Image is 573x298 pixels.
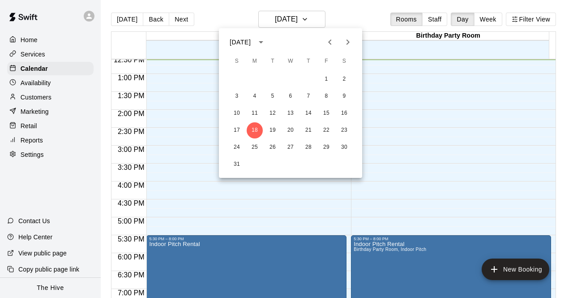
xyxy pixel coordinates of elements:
[318,139,334,155] button: 29
[336,122,352,138] button: 23
[282,105,299,121] button: 13
[282,122,299,138] button: 20
[265,105,281,121] button: 12
[253,35,269,50] button: calendar view is open, switch to year view
[336,105,352,121] button: 16
[282,52,299,70] span: Wednesday
[229,105,245,121] button: 10
[282,139,299,155] button: 27
[229,156,245,173] button: 31
[230,38,251,47] div: [DATE]
[282,88,299,104] button: 6
[318,71,334,87] button: 1
[247,122,263,138] button: 18
[318,105,334,121] button: 15
[247,88,263,104] button: 4
[300,88,316,104] button: 7
[265,139,281,155] button: 26
[229,122,245,138] button: 17
[265,52,281,70] span: Tuesday
[265,88,281,104] button: 5
[336,88,352,104] button: 9
[318,122,334,138] button: 22
[247,105,263,121] button: 11
[300,52,316,70] span: Thursday
[229,139,245,155] button: 24
[321,33,339,51] button: Previous month
[300,122,316,138] button: 21
[318,52,334,70] span: Friday
[229,88,245,104] button: 3
[339,33,357,51] button: Next month
[300,105,316,121] button: 14
[265,122,281,138] button: 19
[247,139,263,155] button: 25
[336,71,352,87] button: 2
[229,52,245,70] span: Sunday
[336,52,352,70] span: Saturday
[318,88,334,104] button: 8
[300,139,316,155] button: 28
[247,52,263,70] span: Monday
[336,139,352,155] button: 30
